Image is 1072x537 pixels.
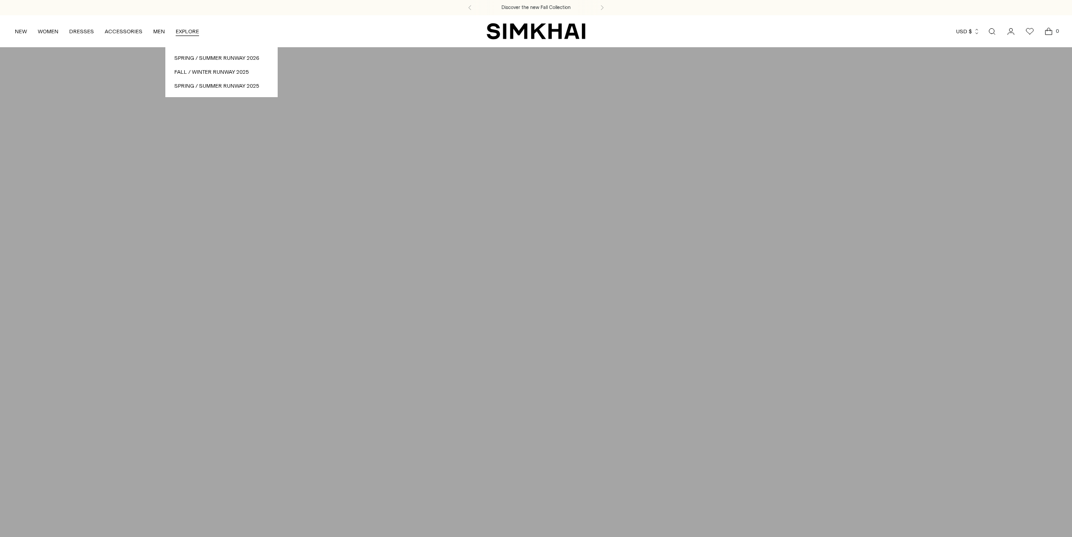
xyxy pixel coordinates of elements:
span: 0 [1053,27,1061,35]
a: NEW [15,22,27,41]
a: Discover the new Fall Collection [501,4,571,11]
a: ACCESSORIES [105,22,142,41]
a: Wishlist [1021,22,1039,40]
a: Open search modal [983,22,1001,40]
a: WOMEN [38,22,58,41]
a: DRESSES [69,22,94,41]
button: USD $ [956,22,980,41]
a: Open cart modal [1040,22,1058,40]
a: EXPLORE [176,22,199,41]
a: SIMKHAI [487,22,585,40]
a: MEN [153,22,165,41]
a: Go to the account page [1002,22,1020,40]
